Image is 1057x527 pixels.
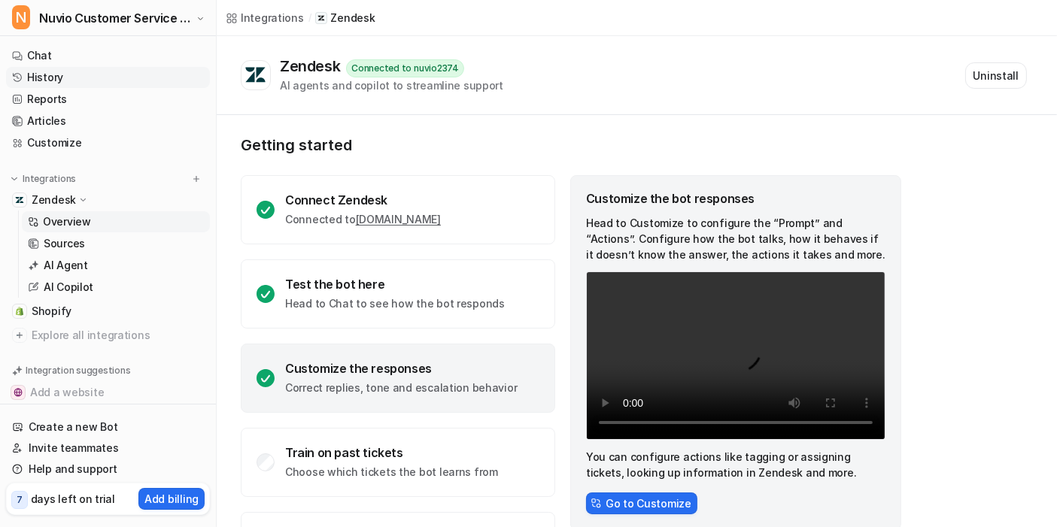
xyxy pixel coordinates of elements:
[32,192,76,207] p: Zendesk
[285,296,505,311] p: Head to Chat to see how the bot responds
[44,280,93,295] p: AI Copilot
[6,45,210,66] a: Chat
[31,491,115,507] p: days left on trial
[285,212,441,227] p: Connected to
[6,89,210,110] a: Reports
[308,11,311,25] span: /
[9,174,20,184] img: expand menu
[285,277,505,292] div: Test the bot here
[586,215,885,262] p: Head to Customize to configure the “Prompt” and “Actions”. Configure how the bot talks, how it be...
[138,488,205,510] button: Add billing
[586,492,697,514] button: Go to Customize
[356,213,441,226] a: [DOMAIN_NAME]
[315,11,375,26] a: Zendesk
[285,380,517,395] p: Correct replies, tone and escalation behavior
[17,493,23,507] p: 7
[23,173,76,185] p: Integrations
[15,307,24,316] img: Shopify
[965,62,1027,89] button: Uninstall
[44,258,88,273] p: AI Agent
[22,233,210,254] a: Sources
[22,211,210,232] a: Overview
[241,10,304,26] div: Integrations
[586,191,885,206] div: Customize the bot responses
[44,236,85,251] p: Sources
[6,459,210,480] a: Help and support
[285,192,441,207] div: Connect Zendesk
[32,323,204,347] span: Explore all integrations
[12,5,30,29] span: N
[6,67,210,88] a: History
[241,136,903,154] p: Getting started
[39,8,192,29] span: Nuvio Customer Service Expert Bot
[586,449,885,480] p: You can configure actions like tagging or assigning tickets, looking up information in Zendesk an...
[591,498,601,508] img: CstomizeIcon
[346,59,464,77] div: Connected to nuvio2374
[6,438,210,459] a: Invite teammates
[285,445,498,460] div: Train on past tickets
[6,416,210,438] a: Create a new Bot
[245,66,267,84] img: Zendesk logo
[43,214,91,229] p: Overview
[330,11,375,26] p: Zendesk
[22,255,210,276] a: AI Agent
[280,77,503,93] div: AI agents and copilot to streamline support
[15,195,24,204] img: Zendesk
[6,132,210,153] a: Customize
[26,364,130,377] p: Integration suggestions
[6,171,80,186] button: Integrations
[22,277,210,298] a: AI Copilot
[14,388,23,397] img: Add a website
[6,325,210,346] a: Explore all integrations
[586,271,885,440] video: Your browser does not support the video tag.
[285,465,498,480] p: Choose which tickets the bot learns from
[6,380,210,404] button: Add a websiteAdd a website
[32,304,71,319] span: Shopify
[226,10,304,26] a: Integrations
[6,111,210,132] a: Articles
[144,491,199,507] p: Add billing
[280,57,346,75] div: Zendesk
[6,301,210,322] a: ShopifyShopify
[191,174,202,184] img: menu_add.svg
[12,328,27,343] img: explore all integrations
[285,361,517,376] div: Customize the responses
